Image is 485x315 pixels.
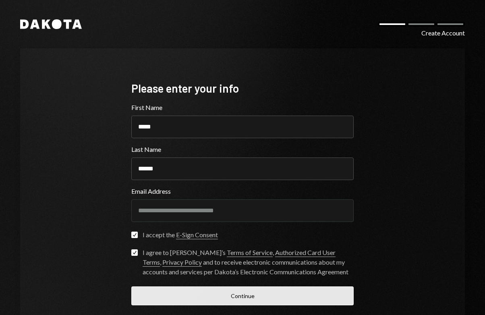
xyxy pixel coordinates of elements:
button: Continue [131,286,354,305]
a: Authorized Card User Terms [143,249,336,267]
div: Please enter your info [131,81,354,96]
div: Create Account [421,28,465,38]
label: Last Name [131,145,354,154]
a: Privacy Policy [162,258,202,267]
div: I accept the [143,230,218,240]
button: I accept the E-Sign Consent [131,232,138,238]
a: Terms of Service [227,249,273,257]
label: Email Address [131,187,354,196]
a: E-Sign Consent [176,231,218,239]
div: I agree to [PERSON_NAME]’s , , and to receive electronic communications about my accounts and ser... [143,248,354,277]
button: I agree to [PERSON_NAME]’s Terms of Service, Authorized Card User Terms, Privacy Policy and to re... [131,249,138,256]
label: First Name [131,103,354,112]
